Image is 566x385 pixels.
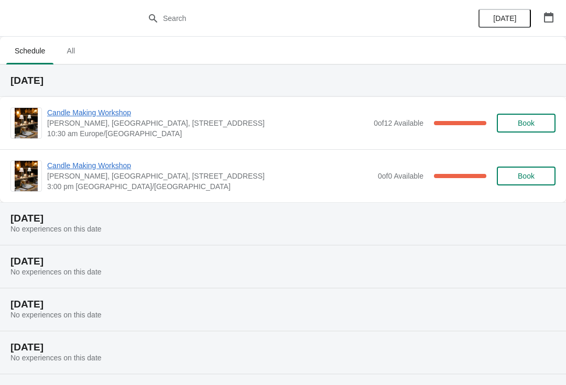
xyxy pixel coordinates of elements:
[478,9,531,28] button: [DATE]
[6,41,53,60] span: Schedule
[47,181,373,192] span: 3:00 pm [GEOGRAPHIC_DATA]/[GEOGRAPHIC_DATA]
[378,172,423,180] span: 0 of 0 Available
[497,114,556,133] button: Book
[15,161,38,191] img: Candle Making Workshop | Laura Fisher, Scrapps Hill Farm, 550 Worting Road, Basingstoke, RG23 8PU...
[497,167,556,185] button: Book
[162,9,424,28] input: Search
[47,107,368,118] span: Candle Making Workshop
[10,256,556,267] h2: [DATE]
[10,311,102,319] span: No experiences on this date
[518,172,535,180] span: Book
[47,171,373,181] span: [PERSON_NAME], [GEOGRAPHIC_DATA], [STREET_ADDRESS]
[10,342,556,353] h2: [DATE]
[47,128,368,139] span: 10:30 am Europe/[GEOGRAPHIC_DATA]
[10,75,556,86] h2: [DATE]
[58,41,84,60] span: All
[10,299,556,310] h2: [DATE]
[374,119,423,127] span: 0 of 12 Available
[47,160,373,171] span: Candle Making Workshop
[493,14,516,23] span: [DATE]
[518,119,535,127] span: Book
[47,118,368,128] span: [PERSON_NAME], [GEOGRAPHIC_DATA], [STREET_ADDRESS]
[15,108,38,138] img: Candle Making Workshop | Laura Fisher, Scrapps Hill Farm, 550 Worting Road, Basingstoke, RG23 8PU...
[10,225,102,233] span: No experiences on this date
[10,354,102,362] span: No experiences on this date
[10,268,102,276] span: No experiences on this date
[10,213,556,224] h2: [DATE]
